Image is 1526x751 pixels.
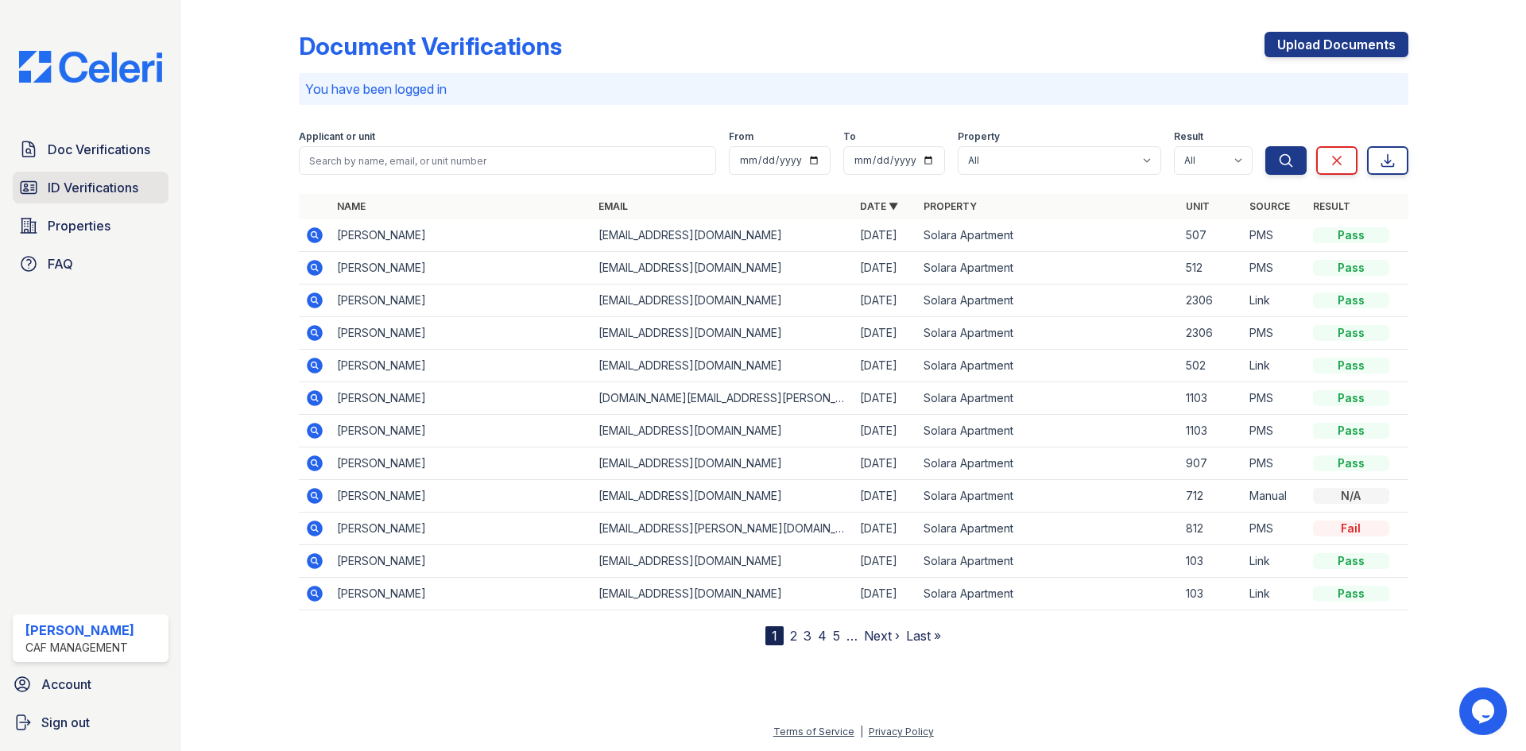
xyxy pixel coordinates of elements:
a: FAQ [13,248,168,280]
a: Doc Verifications [13,134,168,165]
td: [PERSON_NAME] [331,382,592,415]
td: [PERSON_NAME] [331,447,592,480]
td: Solara Apartment [917,513,1179,545]
td: [DATE] [854,350,917,382]
td: [PERSON_NAME] [331,285,592,317]
div: Pass [1313,358,1389,374]
td: [EMAIL_ADDRESS][DOMAIN_NAME] [592,317,854,350]
td: PMS [1243,317,1307,350]
td: 2306 [1179,317,1243,350]
td: [EMAIL_ADDRESS][DOMAIN_NAME] [592,447,854,480]
span: ID Verifications [48,178,138,197]
td: [EMAIL_ADDRESS][DOMAIN_NAME] [592,545,854,578]
td: 103 [1179,578,1243,610]
label: Property [958,130,1000,143]
a: Email [598,200,628,212]
td: Solara Apartment [917,578,1179,610]
td: [DATE] [854,513,917,545]
td: Solara Apartment [917,415,1179,447]
td: [PERSON_NAME] [331,252,592,285]
td: [DATE] [854,317,917,350]
td: [DATE] [854,285,917,317]
a: 2 [790,628,797,644]
a: Property [924,200,977,212]
a: Unit [1186,200,1210,212]
div: Pass [1313,292,1389,308]
td: PMS [1243,447,1307,480]
div: N/A [1313,488,1389,504]
div: Document Verifications [299,32,562,60]
a: Account [6,668,175,700]
a: Sign out [6,706,175,738]
div: Pass [1313,423,1389,439]
span: FAQ [48,254,73,273]
td: [DATE] [854,545,917,578]
td: Solara Apartment [917,252,1179,285]
td: [DATE] [854,252,917,285]
td: 812 [1179,513,1243,545]
td: [PERSON_NAME] [331,219,592,252]
td: PMS [1243,219,1307,252]
a: Terms of Service [773,726,854,737]
td: 907 [1179,447,1243,480]
td: Solara Apartment [917,447,1179,480]
div: | [860,726,863,737]
label: To [843,130,856,143]
label: Result [1174,130,1203,143]
iframe: chat widget [1459,687,1510,735]
input: Search by name, email, or unit number [299,146,716,175]
a: Result [1313,200,1350,212]
td: Solara Apartment [917,317,1179,350]
td: [PERSON_NAME] [331,350,592,382]
div: Fail [1313,521,1389,536]
a: Date ▼ [860,200,898,212]
td: PMS [1243,382,1307,415]
td: Link [1243,285,1307,317]
a: Privacy Policy [869,726,934,737]
p: You have been logged in [305,79,1402,99]
div: Pass [1313,586,1389,602]
span: Properties [48,216,110,235]
td: [EMAIL_ADDRESS][DOMAIN_NAME] [592,252,854,285]
a: Last » [906,628,941,644]
td: Manual [1243,480,1307,513]
td: [PERSON_NAME] [331,545,592,578]
td: Solara Apartment [917,382,1179,415]
td: Link [1243,578,1307,610]
label: Applicant or unit [299,130,375,143]
a: Next › [864,628,900,644]
a: 5 [833,628,840,644]
td: [EMAIL_ADDRESS][PERSON_NAME][DOMAIN_NAME] [592,513,854,545]
td: [DATE] [854,578,917,610]
td: [PERSON_NAME] [331,480,592,513]
td: Solara Apartment [917,219,1179,252]
a: ID Verifications [13,172,168,203]
td: [DATE] [854,382,917,415]
td: Solara Apartment [917,350,1179,382]
td: [EMAIL_ADDRESS][DOMAIN_NAME] [592,480,854,513]
td: 512 [1179,252,1243,285]
td: [DATE] [854,447,917,480]
td: 103 [1179,545,1243,578]
td: [DATE] [854,480,917,513]
div: [PERSON_NAME] [25,621,134,640]
td: [PERSON_NAME] [331,578,592,610]
td: Solara Apartment [917,480,1179,513]
td: 1103 [1179,415,1243,447]
a: Source [1249,200,1290,212]
a: Properties [13,210,168,242]
td: 712 [1179,480,1243,513]
td: [PERSON_NAME] [331,513,592,545]
span: Doc Verifications [48,140,150,159]
td: [DATE] [854,415,917,447]
td: [EMAIL_ADDRESS][DOMAIN_NAME] [592,578,854,610]
a: Upload Documents [1265,32,1408,57]
span: … [846,626,858,645]
div: Pass [1313,553,1389,569]
a: 4 [818,628,827,644]
td: 507 [1179,219,1243,252]
td: [EMAIL_ADDRESS][DOMAIN_NAME] [592,350,854,382]
td: [EMAIL_ADDRESS][DOMAIN_NAME] [592,415,854,447]
a: Name [337,200,366,212]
